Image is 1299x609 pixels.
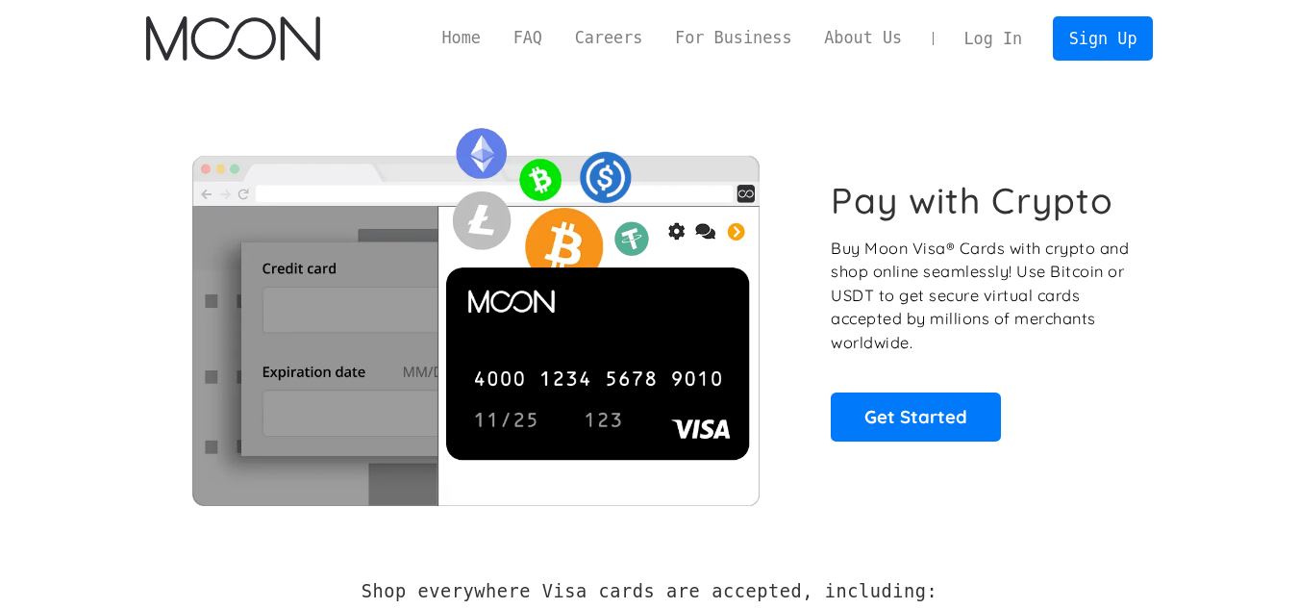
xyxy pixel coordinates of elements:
a: home [146,16,320,61]
a: For Business [659,26,808,50]
a: About Us [808,26,918,50]
p: Buy Moon Visa® Cards with crypto and shop online seamlessly! Use Bitcoin or USDT to get secure vi... [831,237,1132,355]
h2: Shop everywhere Visa cards are accepted, including: [362,581,937,602]
a: Log In [948,17,1038,60]
a: Home [426,26,497,50]
img: Moon Logo [146,16,320,61]
a: Sign Up [1053,16,1153,60]
h1: Pay with Crypto [831,179,1113,222]
a: Get Started [831,393,1001,441]
a: Careers [559,26,659,50]
a: FAQ [497,26,559,50]
img: Moon Cards let you spend your crypto anywhere Visa is accepted. [146,114,805,505]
